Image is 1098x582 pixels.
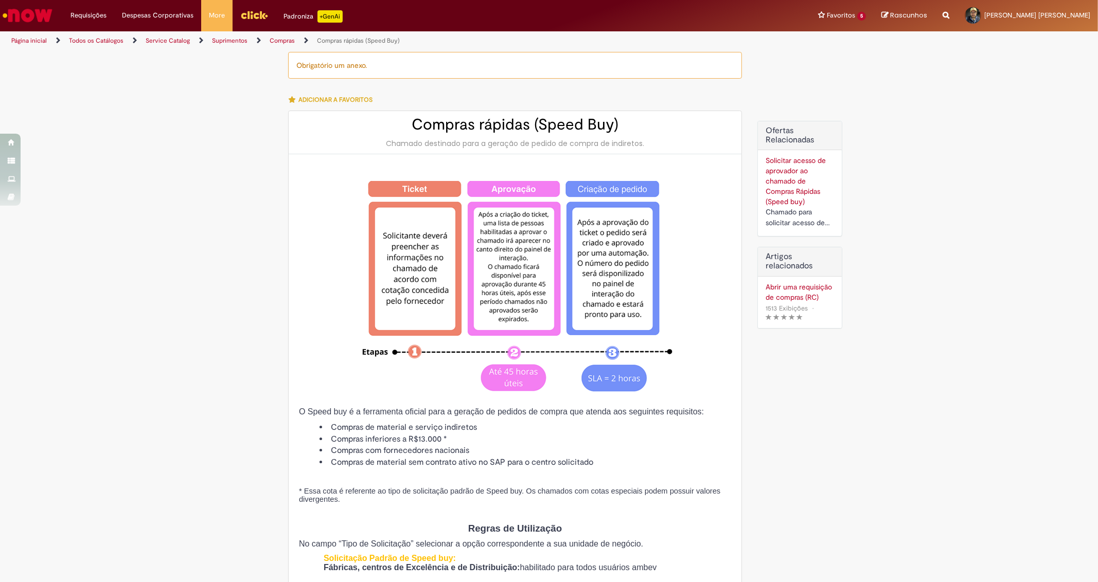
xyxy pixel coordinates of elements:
span: Despesas Corporativas [122,10,193,21]
h3: Artigos relacionados [766,252,834,270]
a: Suprimentos [212,37,247,45]
span: O Speed buy é a ferramenta oficial para a geração de pedidos de compra que atenda aos seguintes r... [299,407,704,416]
ul: Trilhas de página [8,31,724,50]
a: Compras rápidas (Speed Buy) [317,37,400,45]
span: No campo “Tipo de Solicitação” selecionar a opção correspondente a sua unidade de negócio. [299,539,643,548]
span: Rascunhos [890,10,927,20]
a: Compras [270,37,295,45]
h2: Compras rápidas (Speed Buy) [299,116,731,133]
span: 1513 Exibições [766,304,808,313]
p: +GenAi [317,10,343,23]
h2: Ofertas Relacionadas [766,126,834,144]
span: habilitado para todos usuários ambev [520,563,657,572]
span: 5 [857,12,866,21]
span: Adicionar a Favoritos [298,96,373,104]
span: Favoritos [827,10,855,21]
span: Solicitação Padrão de Speed buy: [324,554,456,562]
a: Página inicial [11,37,47,45]
span: More [209,10,225,21]
span: Regras de Utilização [468,523,562,534]
div: Chamado para solicitar acesso de aprovador ao ticket de Speed buy [766,207,834,228]
a: Todos os Catálogos [69,37,123,45]
img: click_logo_yellow_360x200.png [240,7,268,23]
li: Compras de material sem contrato ativo no SAP para o centro solicitado [320,457,731,468]
li: Compras inferiores a R$13.000 * [320,433,731,445]
span: Requisições [70,10,107,21]
span: * Essa cota é referente ao tipo de solicitação padrão de Speed buy. Os chamados com cotas especia... [299,487,720,503]
li: Compras com fornecedores nacionais [320,445,731,457]
div: Obrigatório um anexo. [288,52,742,79]
button: Adicionar a Favoritos [288,89,378,111]
a: Abrir uma requisição de compras (RC) [766,282,834,302]
li: Compras de material e serviço indiretos [320,422,731,433]
span: Fábricas, centros de Excelência e de Distribuição: [324,563,520,572]
div: Chamado destinado para a geração de pedido de compra de indiretos. [299,138,731,149]
img: ServiceNow [1,5,54,26]
span: [PERSON_NAME] [PERSON_NAME] [984,11,1090,20]
div: Padroniza [284,10,343,23]
span: • [810,301,816,315]
a: Rascunhos [881,11,927,21]
div: Ofertas Relacionadas [757,121,842,237]
a: Solicitar acesso de aprovador ao chamado de Compras Rápidas (Speed buy) [766,156,826,206]
a: Service Catalog [146,37,190,45]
